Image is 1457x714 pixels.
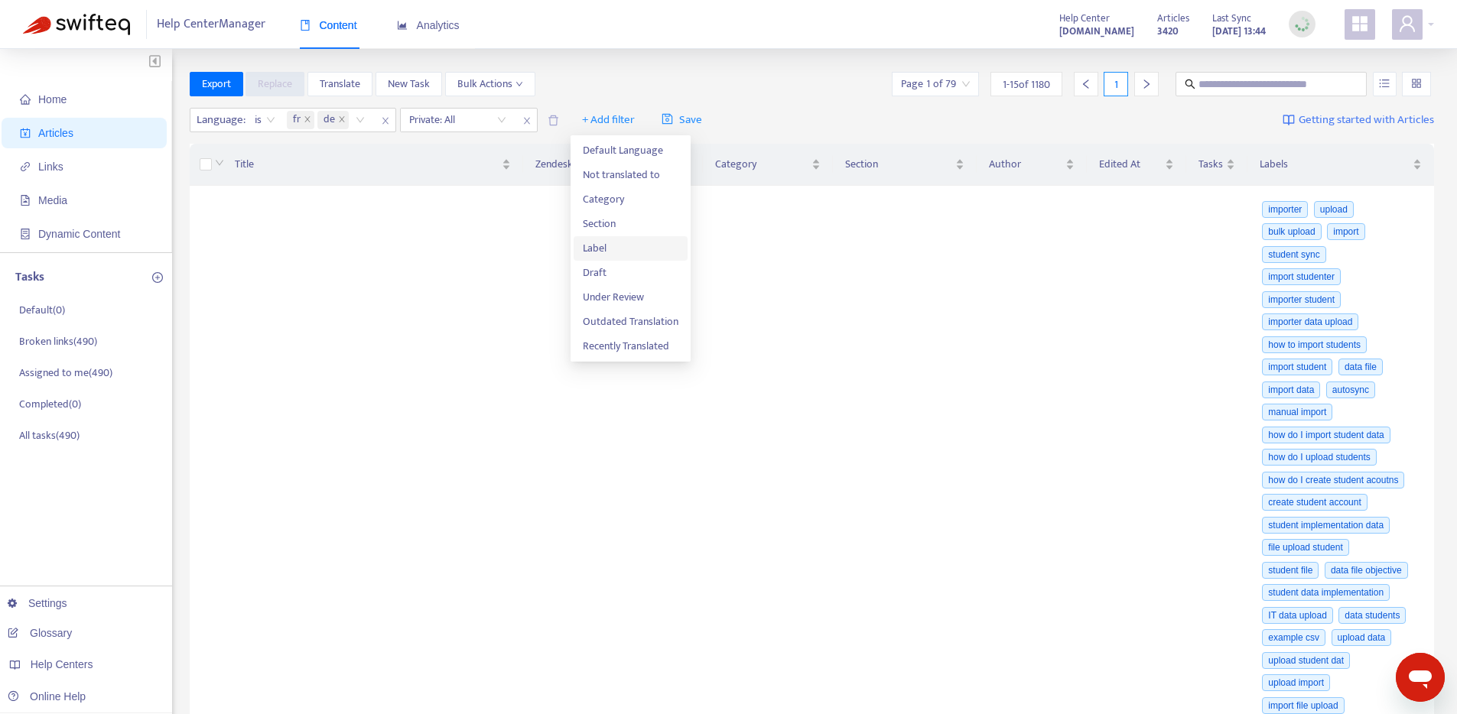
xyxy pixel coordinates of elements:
[19,396,81,412] p: Completed ( 0 )
[38,93,67,105] span: Home
[20,229,31,239] span: container
[20,128,31,138] span: account-book
[833,144,977,186] th: Section
[1262,652,1350,669] span: upload student dat
[320,76,360,92] span: Translate
[1186,144,1247,186] th: Tasks
[1104,72,1128,96] div: 1
[845,156,953,173] span: Section
[1262,562,1319,579] span: student file
[1003,76,1050,92] span: 1 - 15 of 1180
[1299,112,1434,129] span: Getting started with Articles
[300,20,311,31] span: book
[307,72,372,96] button: Translate
[1262,427,1390,443] span: how do I import student data
[583,289,678,306] span: Under Review
[300,19,357,31] span: Content
[1262,607,1333,624] span: IT data upload
[1262,674,1330,691] span: upload import
[548,115,559,126] span: delete
[8,690,86,703] a: Online Help
[583,313,678,330] span: Outdated Translation
[662,111,702,129] span: Save
[583,191,678,208] span: Category
[1212,10,1251,27] span: Last Sync
[1260,156,1410,173] span: Labels
[223,144,524,186] th: Title
[8,627,72,639] a: Glossary
[1059,10,1110,27] span: Help Center
[1326,381,1375,398] span: autosync
[1332,629,1392,646] span: upload data
[1262,201,1308,218] span: importer
[1141,79,1152,89] span: right
[583,167,678,183] span: Not translated to
[152,272,163,283] span: plus-circle
[376,112,395,130] span: close
[19,365,112,381] p: Assigned to me ( 490 )
[202,76,231,92] span: Export
[1262,268,1341,285] span: import studenter
[304,115,311,125] span: close
[376,72,442,96] button: New Task
[31,658,93,670] span: Help Centers
[1099,156,1162,173] span: Edited At
[1379,78,1390,89] span: unordered-list
[1314,201,1354,218] span: upload
[38,127,73,139] span: Articles
[583,240,678,257] span: Label
[19,427,80,443] p: All tasks ( 490 )
[1262,472,1404,488] span: how do I create student acoutns
[190,72,243,96] button: Export
[38,228,120,240] span: Dynamic Content
[1293,15,1312,34] img: sync_loading.0b5143dde30e3a21642e.gif
[1262,449,1376,466] span: how do I upload students
[1262,697,1344,714] span: import file upload
[1157,23,1179,40] strong: 3420
[255,109,275,131] span: is
[1373,72,1397,96] button: unordered-list
[20,94,31,105] span: home
[15,268,44,287] p: Tasks
[662,113,673,125] span: save
[715,156,808,173] span: Category
[1262,313,1358,330] span: importer data upload
[1398,15,1416,33] span: user
[38,194,67,206] span: Media
[235,156,499,173] span: Title
[1262,584,1390,601] span: student data implementation
[582,111,635,129] span: + Add filter
[397,19,460,31] span: Analytics
[1327,223,1364,240] span: import
[287,111,314,129] span: fr
[583,338,678,355] span: Recently Translated
[20,195,31,206] span: file-image
[523,144,622,186] th: Zendesk ID
[8,597,67,609] a: Settings
[1157,10,1189,27] span: Articles
[1325,562,1408,579] span: data file objective
[1262,291,1341,308] span: importer student
[1396,653,1445,702] iframe: Button to launch messaging window
[1185,79,1195,89] span: search
[445,72,535,96] button: Bulk Actionsdown
[1212,23,1266,40] strong: [DATE] 13:44
[1262,629,1325,646] span: example csv
[19,302,65,318] p: Default ( 0 )
[388,76,430,92] span: New Task
[397,20,408,31] span: area-chart
[1262,517,1390,534] span: student implementation data
[1262,246,1325,263] span: student sync
[650,108,714,132] button: saveSave
[215,158,224,167] span: down
[1262,336,1367,353] span: how to import students
[1351,15,1369,33] span: appstore
[38,161,63,173] span: Links
[1262,404,1332,420] span: manual import
[1198,156,1223,173] span: Tasks
[583,265,678,281] span: Draft
[23,14,130,35] img: Swifteq
[1059,22,1134,40] a: [DOMAIN_NAME]
[1338,607,1406,624] span: data students
[1262,381,1320,398] span: import data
